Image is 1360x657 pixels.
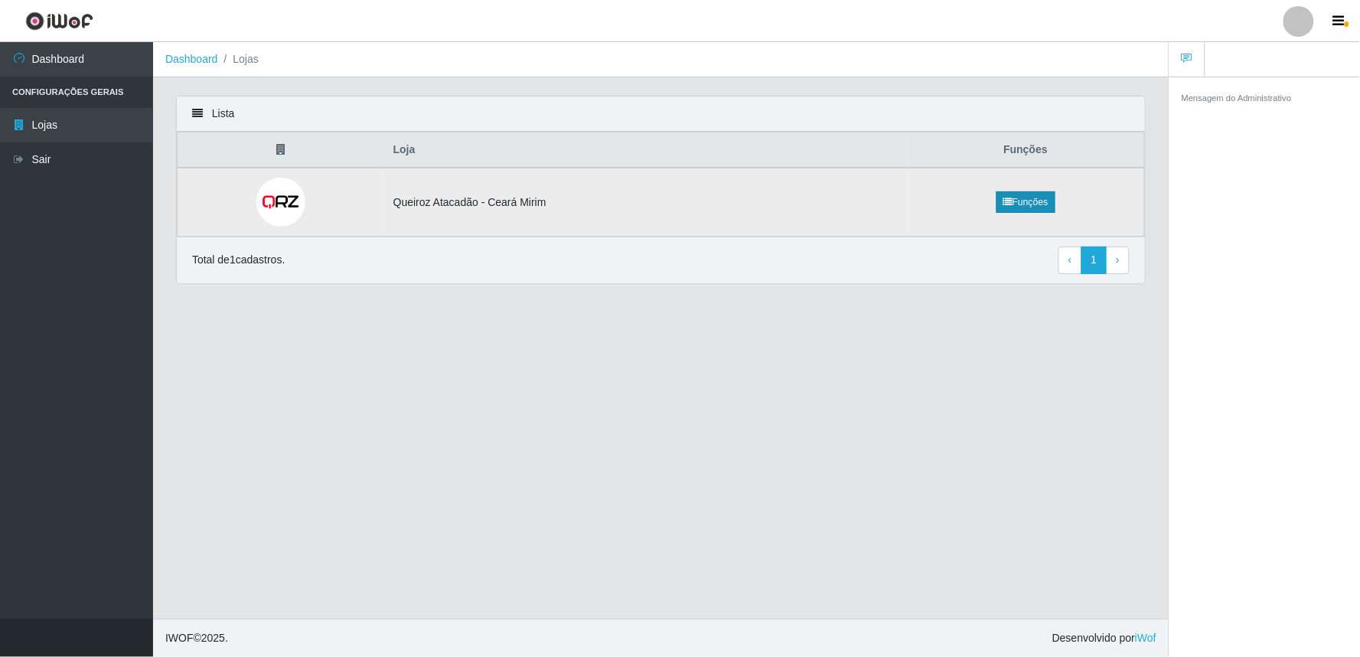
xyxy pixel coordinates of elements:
span: IWOF [165,632,194,644]
small: Mensagem do Administrativo [1182,93,1292,103]
li: Lojas [218,51,259,67]
img: Queiroz Atacadão - Ceará Mirim [256,178,305,227]
p: Total de 1 cadastros. [192,252,285,268]
span: © 2025 . [165,630,228,646]
a: Next [1106,247,1130,274]
td: Queiroz Atacadão - Ceará Mirim [384,168,908,237]
span: › [1116,253,1120,266]
nav: pagination [1058,247,1130,274]
img: CoreUI Logo [25,11,93,31]
th: Funções [908,132,1145,168]
a: Dashboard [165,53,218,65]
span: Desenvolvido por [1052,630,1156,646]
div: Lista [177,96,1145,132]
a: Previous [1058,247,1082,274]
span: ‹ [1068,253,1072,266]
nav: breadcrumb [153,42,1169,77]
th: Loja [384,132,908,168]
a: Funções [996,191,1055,213]
a: iWof [1135,632,1156,644]
a: 1 [1081,247,1107,274]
